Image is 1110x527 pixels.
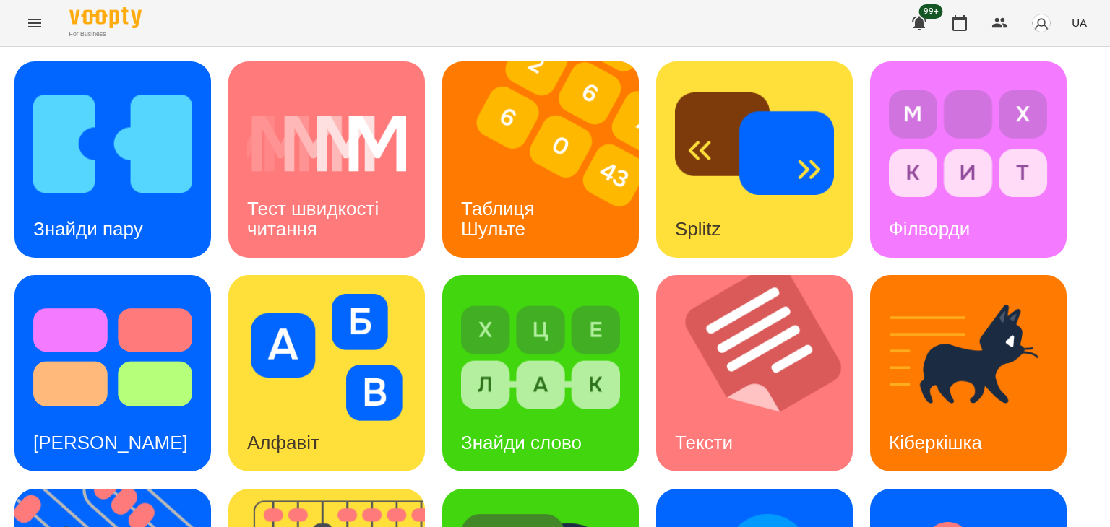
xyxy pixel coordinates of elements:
img: Splitz [675,80,834,207]
span: UA [1072,15,1087,30]
img: Знайди пару [33,80,192,207]
img: Тест Струпа [33,294,192,421]
span: For Business [69,30,142,39]
img: Таблиця Шульте [442,61,657,258]
img: avatar_s.png [1031,13,1051,33]
img: Алфавіт [247,294,406,421]
img: Тексти [656,275,871,471]
a: Тест Струпа[PERSON_NAME] [14,275,211,471]
a: Таблиця ШультеТаблиця Шульте [442,61,639,258]
h3: Тест швидкості читання [247,198,384,239]
h3: Філворди [889,218,970,240]
h3: Тексти [675,432,733,453]
h3: Таблиця Шульте [461,198,540,239]
img: Кіберкішка [889,294,1048,421]
img: Тест швидкості читання [247,80,406,207]
a: Знайди паруЗнайди пару [14,61,211,258]
img: Філворди [889,80,1048,207]
button: Menu [17,6,52,40]
h3: Splitz [675,218,721,240]
h3: Алфавіт [247,432,319,453]
a: КіберкішкаКіберкішка [870,275,1067,471]
span: 99+ [919,4,943,19]
h3: Кіберкішка [889,432,982,453]
a: АлфавітАлфавіт [228,275,425,471]
h3: Знайди слово [461,432,582,453]
h3: Знайди пару [33,218,143,240]
a: ТекстиТексти [656,275,853,471]
a: Тест швидкості читанняТест швидкості читання [228,61,425,258]
a: ФілвордиФілворди [870,61,1067,258]
img: Знайди слово [461,294,620,421]
a: Знайди словоЗнайди слово [442,275,639,471]
button: UA [1066,9,1093,36]
img: Voopty Logo [69,7,142,28]
h3: [PERSON_NAME] [33,432,188,453]
a: SplitzSplitz [656,61,853,258]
